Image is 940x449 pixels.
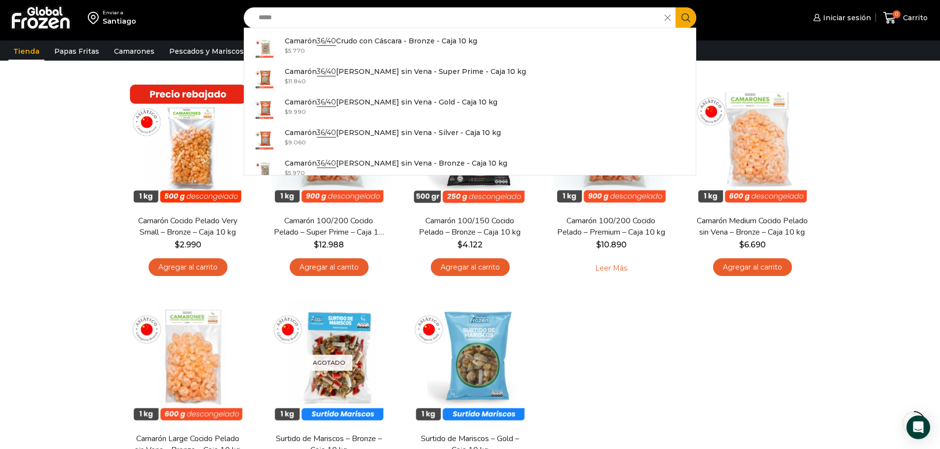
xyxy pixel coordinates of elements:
[554,215,668,238] a: Camarón 100/200 Cocido Pelado – Premium – Caja 10 kg
[317,159,336,168] strong: 36/40
[314,240,344,249] bdi: 12.988
[881,6,930,30] a: 0 Carrito
[272,215,385,238] a: Camarón 100/200 Cocido Pelado – Super Prime – Caja 10 kg
[285,77,306,85] bdi: 11.840
[109,42,159,61] a: Camarones
[317,67,336,76] strong: 36/40
[317,36,336,46] strong: 36/40
[739,240,744,249] span: $
[285,66,526,77] p: Camarón [PERSON_NAME] sin Vena - Super Prime - Caja 10 kg
[8,42,44,61] a: Tienda
[317,128,336,138] strong: 36/40
[413,215,526,238] a: Camarón 100/150 Cocido Pelado – Bronze – Caja 10 kg
[88,9,103,26] img: address-field-icon.svg
[131,215,244,238] a: Camarón Cocido Pelado Very Small – Bronze – Caja 10 kg
[901,13,928,23] span: Carrito
[285,47,288,54] span: $
[821,13,871,23] span: Iniciar sesión
[244,33,696,64] a: Camarón36/40Crudo con Cáscara - Bronze - Caja 10 kg $5.770
[893,10,901,18] span: 0
[457,240,483,249] bdi: 4.122
[244,64,696,94] a: Camarón36/40[PERSON_NAME] sin Vena - Super Prime - Caja 10 kg $11.840
[676,7,696,28] button: Search button
[596,240,627,249] bdi: 10.890
[103,16,136,26] div: Santiago
[285,35,477,46] p: Camarón Crudo con Cáscara - Bronze - Caja 10 kg
[317,98,336,107] strong: 36/40
[244,125,696,155] a: Camarón36/40[PERSON_NAME] sin Vena - Silver - Caja 10 kg $9.060
[285,169,305,176] bdi: 5.970
[906,415,930,439] div: Open Intercom Messenger
[580,258,642,279] a: Leé más sobre “Camarón 100/200 Cocido Pelado - Premium - Caja 10 kg”
[314,240,319,249] span: $
[596,240,601,249] span: $
[244,94,696,125] a: Camarón36/40[PERSON_NAME] sin Vena - Gold - Caja 10 kg $9.990
[285,138,288,146] span: $
[175,240,180,249] span: $
[103,9,136,16] div: Enviar a
[811,8,871,28] a: Iniciar sesión
[290,258,369,276] a: Agregar al carrito: “Camarón 100/200 Cocido Pelado - Super Prime - Caja 10 kg”
[285,127,501,138] p: Camarón [PERSON_NAME] sin Vena - Silver - Caja 10 kg
[285,47,305,54] bdi: 5.770
[695,215,809,238] a: Camarón Medium Cocido Pelado sin Vena – Bronze – Caja 10 kg
[285,77,288,85] span: $
[739,240,766,249] bdi: 6.690
[175,240,201,249] bdi: 2.990
[149,258,227,276] a: Agregar al carrito: “Camarón Cocido Pelado Very Small - Bronze - Caja 10 kg”
[164,42,249,61] a: Pescados y Mariscos
[457,240,462,249] span: $
[285,108,306,115] bdi: 9.990
[285,97,497,107] p: Camarón [PERSON_NAME] sin Vena - Gold - Caja 10 kg
[285,169,288,176] span: $
[285,158,507,169] p: Camarón [PERSON_NAME] sin Vena - Bronze - Caja 10 kg
[49,42,104,61] a: Papas Fritas
[306,354,352,371] p: Agotado
[431,258,510,276] a: Agregar al carrito: “Camarón 100/150 Cocido Pelado - Bronze - Caja 10 kg”
[713,258,792,276] a: Agregar al carrito: “Camarón Medium Cocido Pelado sin Vena - Bronze - Caja 10 kg”
[285,138,306,146] bdi: 9.060
[244,155,696,186] a: Camarón36/40[PERSON_NAME] sin Vena - Bronze - Caja 10 kg $5.970
[285,108,288,115] span: $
